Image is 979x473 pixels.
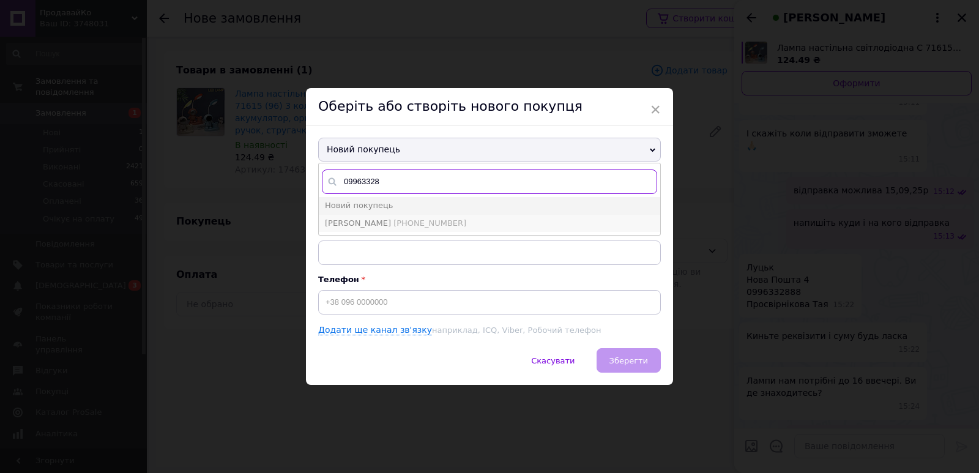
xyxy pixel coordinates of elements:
p: Телефон [318,275,661,284]
input: +38 096 0000000 [318,290,661,315]
button: Скасувати [518,348,587,373]
span: [PHONE_NUMBER] [393,218,466,228]
a: Додати ще канал зв'язку [318,325,432,335]
span: наприклад, ICQ, Viber, Робочий телефон [432,326,601,335]
span: Новий покупець [318,138,661,162]
span: Новий покупець [325,201,393,210]
div: Оберіть або створіть нового покупця [306,88,673,125]
span: × [650,99,661,120]
span: Скасувати [531,356,575,365]
span: [PERSON_NAME] [325,218,391,228]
